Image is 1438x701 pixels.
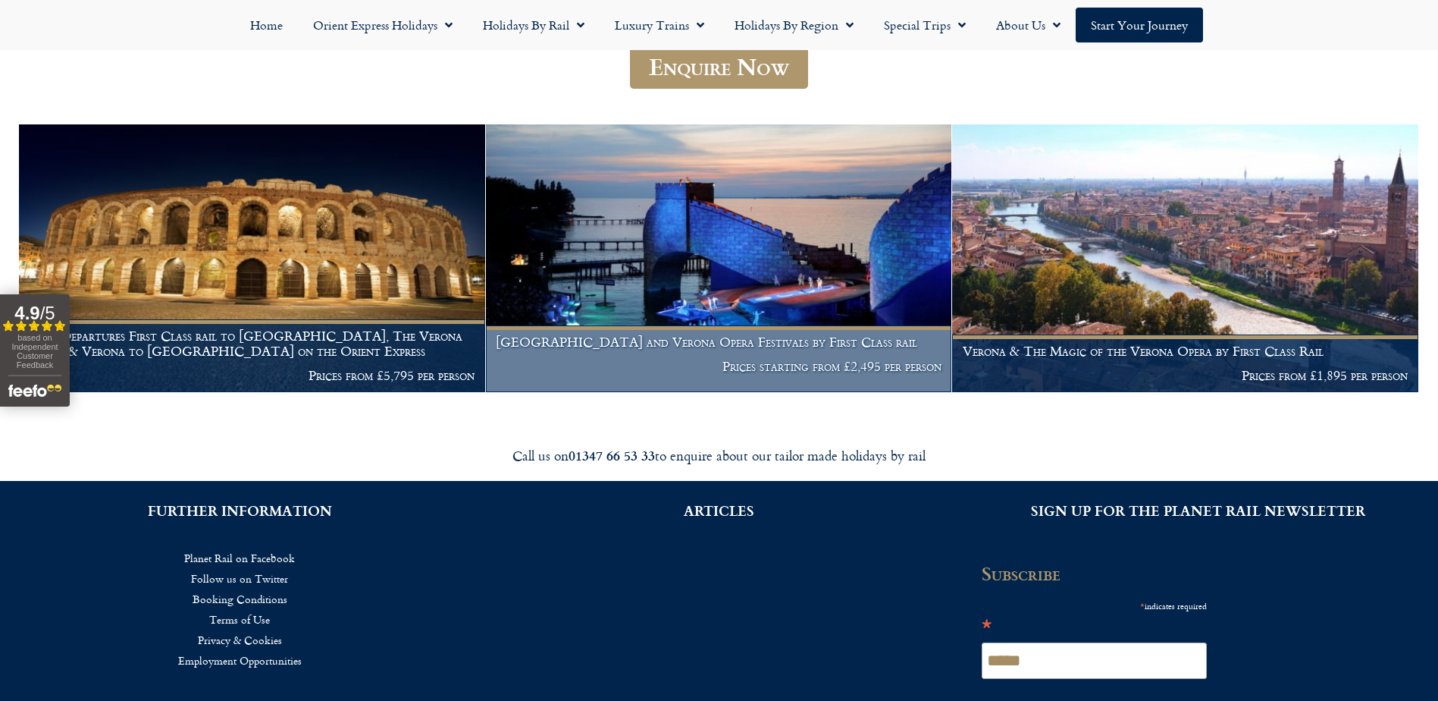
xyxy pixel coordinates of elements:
a: 2025 Departures First Class rail to [GEOGRAPHIC_DATA], The Verona Opera & Verona to [GEOGRAPHIC_D... [19,124,486,393]
a: Home [235,8,298,42]
h2: SIGN UP FOR THE PLANET RAIL NEWSLETTER [982,504,1415,517]
nav: Menu [8,8,1430,42]
strong: 01347 66 53 33 [569,445,655,465]
div: Call us on to enquire about our tailor made holidays by rail [295,447,1144,464]
a: [GEOGRAPHIC_DATA] and Verona Opera Festivals by First Class rail Prices starting from £2,495 per ... [486,124,953,393]
a: Holidays by Region [719,8,869,42]
h1: [GEOGRAPHIC_DATA] and Verona Opera Festivals by First Class rail [496,335,941,350]
a: Enquire Now [630,44,808,89]
a: Luxury Trains [600,8,719,42]
h2: Subscribe [982,563,1217,584]
p: Prices from £1,895 per person [963,368,1408,383]
a: Booking Conditions [23,589,456,609]
a: Terms of Use [23,609,456,630]
h2: FURTHER INFORMATION [23,504,456,517]
a: Privacy & Cookies [23,630,456,650]
a: Planet Rail on Facebook [23,548,456,568]
h1: 2025 Departures First Class rail to [GEOGRAPHIC_DATA], The Verona Opera & Verona to [GEOGRAPHIC_D... [30,328,475,358]
a: Employment Opportunities [23,650,456,671]
h1: Verona & The Magic of the Verona Opera by First Class Rail [963,344,1408,359]
h2: ARTICLES [502,504,935,517]
p: Prices starting from £2,495 per person [496,359,941,374]
a: Holidays by Rail [468,8,600,42]
a: Follow us on Twitter [23,568,456,589]
a: Verona & The Magic of the Verona Opera by First Class Rail Prices from £1,895 per person [952,124,1419,393]
a: Special Trips [869,8,981,42]
a: About Us [981,8,1076,42]
a: Orient Express Holidays [298,8,468,42]
p: Prices from £5,795 per person [30,368,475,383]
div: indicates required [982,596,1208,615]
nav: Menu [23,548,456,671]
a: Start your Journey [1076,8,1203,42]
